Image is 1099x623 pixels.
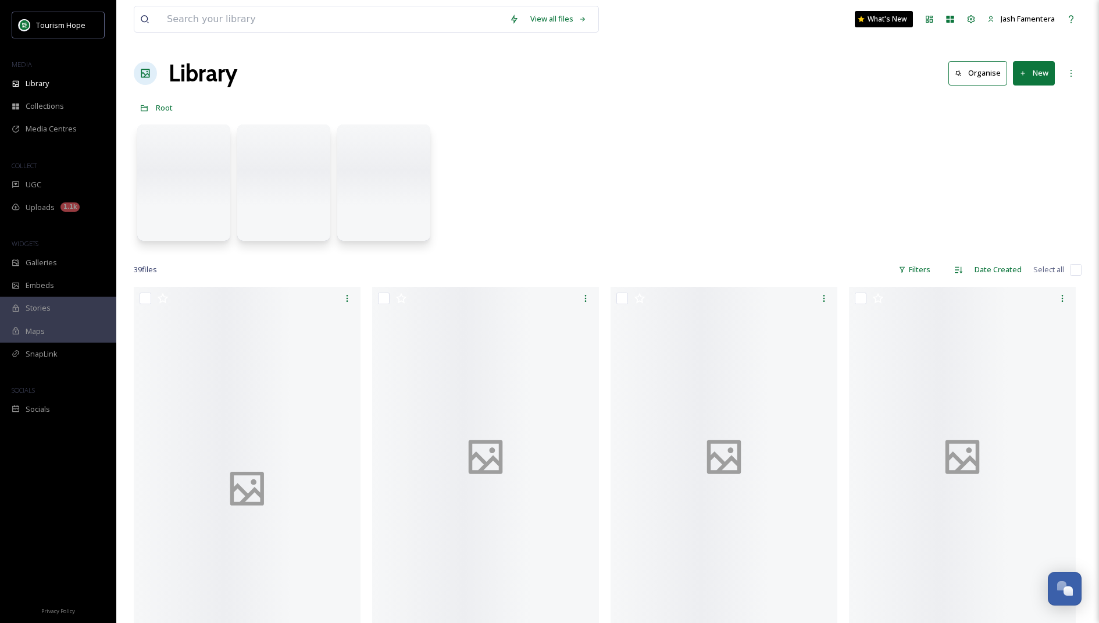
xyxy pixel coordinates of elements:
span: Maps [26,326,45,337]
a: Organise [948,61,1013,85]
span: MEDIA [12,60,32,69]
a: View all files [524,8,593,30]
span: COLLECT [12,161,37,170]
a: Root [156,101,173,115]
img: logo.png [19,19,30,31]
span: UGC [26,179,41,190]
a: Jash Famentera [982,8,1061,30]
button: New [1013,61,1055,85]
span: Select all [1033,264,1064,275]
input: Search your library [161,6,504,32]
span: Library [26,78,49,89]
span: Collections [26,101,64,112]
span: Root [156,102,173,113]
span: Tourism Hope [36,20,85,30]
div: Filters [893,258,936,281]
div: 1.1k [60,202,80,212]
span: Galleries [26,257,57,268]
div: Date Created [969,258,1027,281]
a: What's New [855,11,913,27]
span: Uploads [26,202,55,213]
span: Embeds [26,280,54,291]
span: WIDGETS [12,239,38,248]
span: 39 file s [134,264,157,275]
span: SOCIALS [12,386,35,394]
button: Organise [948,61,1007,85]
span: Jash Famentera [1001,13,1055,24]
a: Library [169,56,237,91]
span: Media Centres [26,123,77,134]
span: SnapLink [26,348,58,359]
span: Privacy Policy [41,607,75,615]
span: Stories [26,302,51,314]
span: Socials [26,404,50,415]
button: Open Chat [1048,572,1082,606]
a: Privacy Policy [41,603,75,617]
